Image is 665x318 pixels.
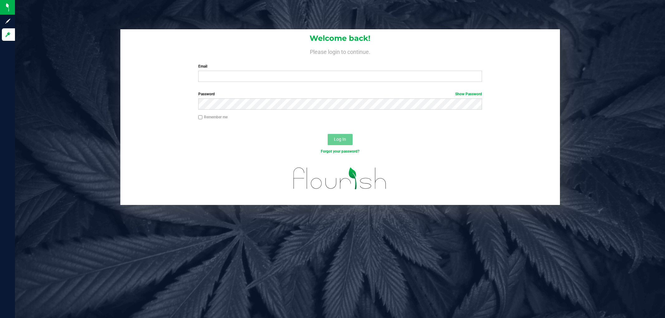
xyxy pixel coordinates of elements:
[198,115,203,120] input: Remember me
[5,18,11,24] inline-svg: Sign up
[334,137,346,142] span: Log In
[328,134,353,145] button: Log In
[321,149,359,154] a: Forgot your password?
[198,92,215,96] span: Password
[455,92,482,96] a: Show Password
[198,114,228,120] label: Remember me
[5,31,11,38] inline-svg: Log in
[285,161,395,196] img: flourish_logo.svg
[120,34,560,42] h1: Welcome back!
[120,47,560,55] h4: Please login to continue.
[198,64,482,69] label: Email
